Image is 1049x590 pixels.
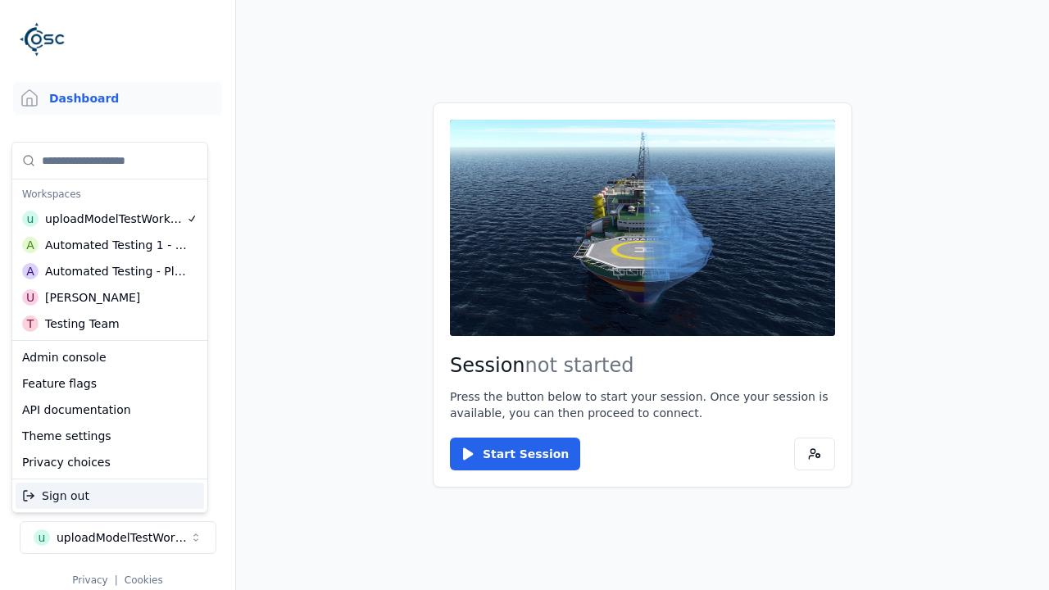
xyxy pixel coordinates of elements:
div: Admin console [16,344,204,370]
div: API documentation [16,397,204,423]
div: Sign out [16,483,204,509]
div: Suggestions [12,479,207,512]
div: Automated Testing 1 - Playwright [45,237,188,253]
div: Workspaces [16,183,204,206]
div: [PERSON_NAME] [45,289,140,306]
div: uploadModelTestWorkspace [45,211,186,227]
div: Feature flags [16,370,204,397]
div: A [22,263,39,279]
div: Testing Team [45,315,120,332]
div: Automated Testing - Playwright [45,263,187,279]
div: u [22,211,39,227]
div: A [22,237,39,253]
div: Theme settings [16,423,204,449]
div: Suggestions [12,341,207,479]
div: T [22,315,39,332]
div: Suggestions [12,143,207,340]
div: Privacy choices [16,449,204,475]
div: U [22,289,39,306]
